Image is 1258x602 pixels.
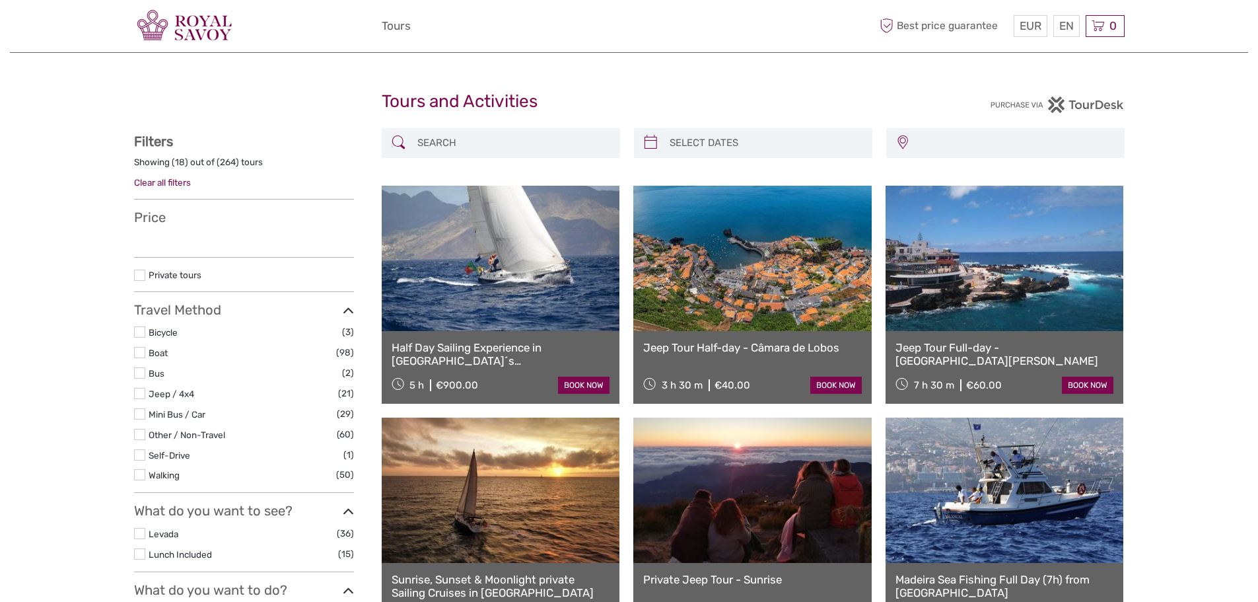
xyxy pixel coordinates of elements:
a: Boat [149,348,168,358]
div: €40.00 [715,379,750,391]
img: PurchaseViaTourDesk.png [990,96,1124,113]
div: €60.00 [966,379,1002,391]
a: Private tours [149,270,201,280]
a: Tours [382,17,411,36]
a: Clear all filters [134,177,191,188]
span: 0 [1107,19,1119,32]
div: €900.00 [436,379,478,391]
a: Madeira Sea Fishing Full Day (7h) from [GEOGRAPHIC_DATA] [895,573,1114,600]
a: Half Day Sailing Experience in [GEOGRAPHIC_DATA]´s [GEOGRAPHIC_DATA] [392,341,610,368]
a: Levada [149,529,178,539]
a: book now [558,377,610,394]
div: EN [1053,15,1080,37]
span: (21) [338,386,354,401]
span: (29) [337,406,354,422]
span: 5 h [409,379,424,391]
span: (36) [337,526,354,541]
div: Showing ( ) out of ( ) tours [134,156,354,176]
a: Walking [149,470,180,480]
span: (3) [342,324,354,340]
span: (98) [336,345,354,360]
h1: Tours and Activities [382,91,877,112]
h3: Travel Method [134,302,354,318]
span: (15) [338,546,354,562]
a: Jeep / 4x4 [149,389,194,399]
a: Lunch Included [149,549,212,560]
input: SEARCH [412,132,613,155]
label: 264 [220,156,236,169]
h3: What do you want to see? [134,503,354,519]
span: (2) [342,365,354,381]
h3: Price [134,209,354,225]
a: Other / Non-Travel [149,430,225,440]
input: SELECT DATES [664,132,866,155]
span: EUR [1020,19,1041,32]
span: 3 h 30 m [662,379,703,391]
span: Best price guarantee [877,15,1010,37]
strong: Filters [134,133,173,149]
span: (50) [336,467,354,482]
a: Self-Drive [149,450,190,461]
a: Private Jeep Tour - Sunrise [643,573,862,586]
label: 18 [175,156,185,169]
a: Jeep Tour Full-day - [GEOGRAPHIC_DATA][PERSON_NAME] [895,341,1114,368]
img: 3280-12f42084-c20e-4d34-be88-46f68e1c0edb_logo_small.png [134,10,235,42]
span: (1) [343,447,354,463]
a: Mini Bus / Car [149,409,205,420]
a: book now [810,377,862,394]
a: Bus [149,368,164,379]
span: 7 h 30 m [914,379,954,391]
h3: What do you want to do? [134,582,354,598]
span: (60) [337,427,354,442]
a: book now [1062,377,1113,394]
a: Bicycle [149,327,178,338]
a: Sunrise, Sunset & Moonlight private Sailing Cruises in [GEOGRAPHIC_DATA] [392,573,610,600]
a: Jeep Tour Half-day - Câmara de Lobos [643,341,862,354]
